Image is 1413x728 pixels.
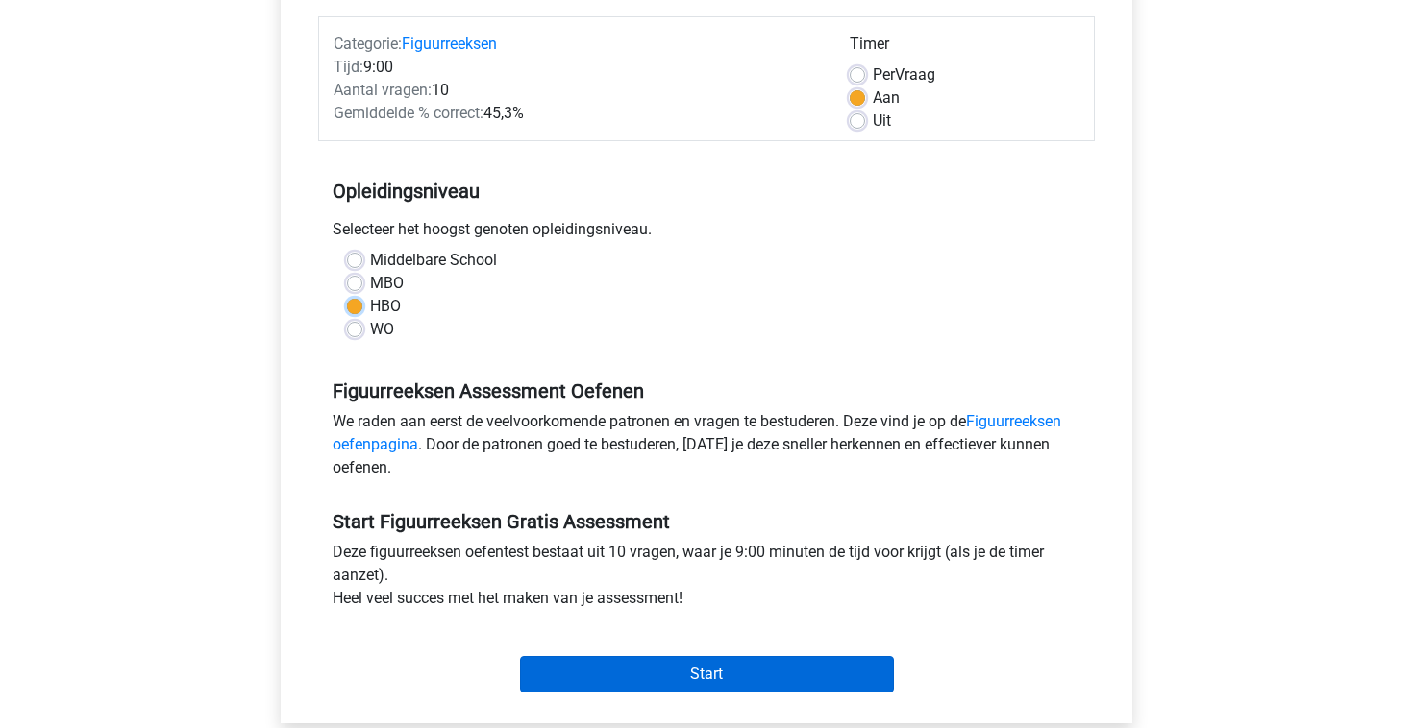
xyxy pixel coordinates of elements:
[370,318,394,341] label: WO
[333,510,1080,533] h5: Start Figuurreeksen Gratis Assessment
[873,86,900,109] label: Aan
[319,79,835,102] div: 10
[319,56,835,79] div: 9:00
[318,218,1095,249] div: Selecteer het hoogst genoten opleidingsniveau.
[873,65,895,84] span: Per
[370,295,401,318] label: HBO
[318,541,1095,618] div: Deze figuurreeksen oefentest bestaat uit 10 vragen, waar je 9:00 minuten de tijd voor krijgt (als...
[850,33,1079,63] div: Timer
[319,102,835,125] div: 45,3%
[334,104,483,122] span: Gemiddelde % correct:
[873,63,935,86] label: Vraag
[334,58,363,76] span: Tijd:
[334,35,402,53] span: Categorie:
[334,81,432,99] span: Aantal vragen:
[333,379,1080,402] h5: Figuurreeksen Assessment Oefenen
[370,249,497,272] label: Middelbare School
[333,172,1080,210] h5: Opleidingsniveau
[370,272,404,295] label: MBO
[318,410,1095,487] div: We raden aan eerst de veelvoorkomende patronen en vragen te bestuderen. Deze vind je op de . Door...
[402,35,497,53] a: Figuurreeksen
[873,109,891,133] label: Uit
[520,656,894,692] input: Start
